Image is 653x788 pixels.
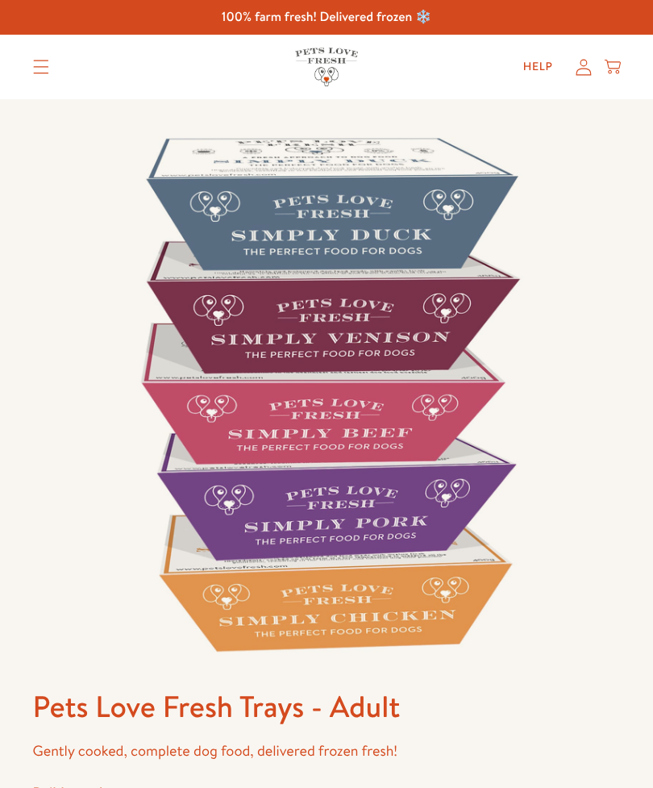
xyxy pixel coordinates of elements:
h1: Pets Love Fresh Trays - Adult [33,687,621,726]
iframe: Gorgias live chat messenger [572,712,637,772]
img: Pets Love Fresh [295,48,358,85]
summary: Translation missing: en.sections.header.menu [20,47,62,87]
img: Pets Love Fresh Trays - Adult [33,99,621,687]
p: Gently cooked, complete dog food, delivered frozen fresh! [33,739,621,764]
a: Help [510,51,566,83]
